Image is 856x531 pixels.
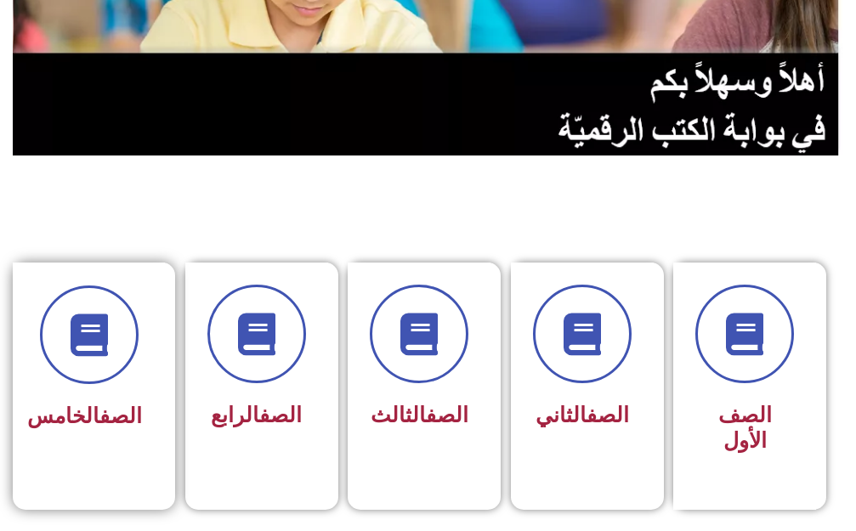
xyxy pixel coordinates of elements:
a: الصف [426,403,468,427]
a: الصف [259,403,302,427]
span: الخامس [27,404,142,428]
span: الرابع [211,403,302,427]
a: الصف [587,403,629,427]
span: الثالث [371,403,468,427]
span: الثاني [536,403,629,427]
span: الصف الأول [718,403,772,453]
a: الصف [99,404,142,428]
